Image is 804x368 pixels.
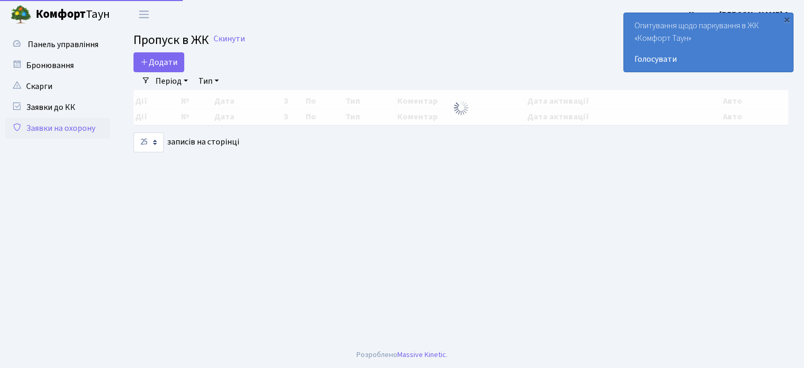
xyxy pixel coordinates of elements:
[133,52,184,72] a: Додати
[10,4,31,25] img: logo.png
[634,53,783,65] a: Голосувати
[36,6,86,23] b: Комфорт
[5,76,110,97] a: Скарги
[689,9,791,20] b: Цитрус [PERSON_NAME] А.
[356,349,448,361] div: Розроблено .
[781,14,792,25] div: ×
[194,72,223,90] a: Тип
[133,132,239,152] label: записів на сторінці
[28,39,98,50] span: Панель управління
[624,13,793,72] div: Опитування щодо паркування в ЖК «Комфорт Таун»
[131,6,157,23] button: Переключити навігацію
[453,99,470,116] img: Обробка...
[5,97,110,118] a: Заявки до КК
[36,6,110,24] span: Таун
[133,132,164,152] select: записів на сторінці
[689,8,791,21] a: Цитрус [PERSON_NAME] А.
[397,349,446,360] a: Massive Kinetic
[214,34,245,44] a: Скинути
[140,57,177,68] span: Додати
[5,34,110,55] a: Панель управління
[5,118,110,139] a: Заявки на охорону
[151,72,192,90] a: Період
[5,55,110,76] a: Бронювання
[133,31,209,49] span: Пропуск в ЖК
